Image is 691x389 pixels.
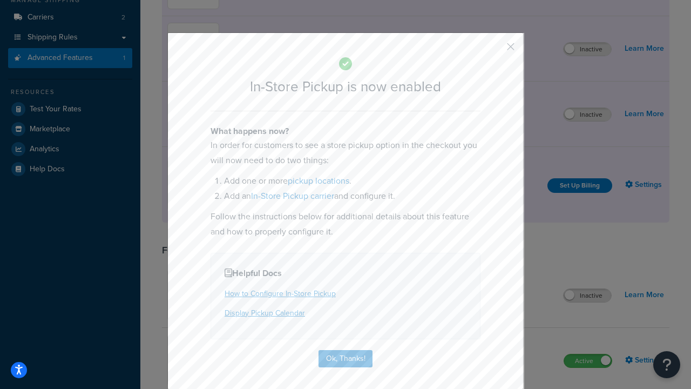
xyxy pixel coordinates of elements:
[251,190,334,202] a: In-Store Pickup carrier
[319,350,372,367] button: Ok, Thanks!
[225,307,305,319] a: Display Pickup Calendar
[224,189,480,204] li: Add an and configure it.
[211,79,480,95] h2: In-Store Pickup is now enabled
[224,173,480,189] li: Add one or more .
[225,267,466,280] h4: Helpful Docs
[211,209,480,239] p: Follow the instructions below for additional details about this feature and how to properly confi...
[211,125,480,138] h4: What happens now?
[211,138,480,168] p: In order for customers to see a store pickup option in the checkout you will now need to do two t...
[288,175,349,187] a: pickup locations
[225,288,336,299] a: How to Configure In-Store Pickup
